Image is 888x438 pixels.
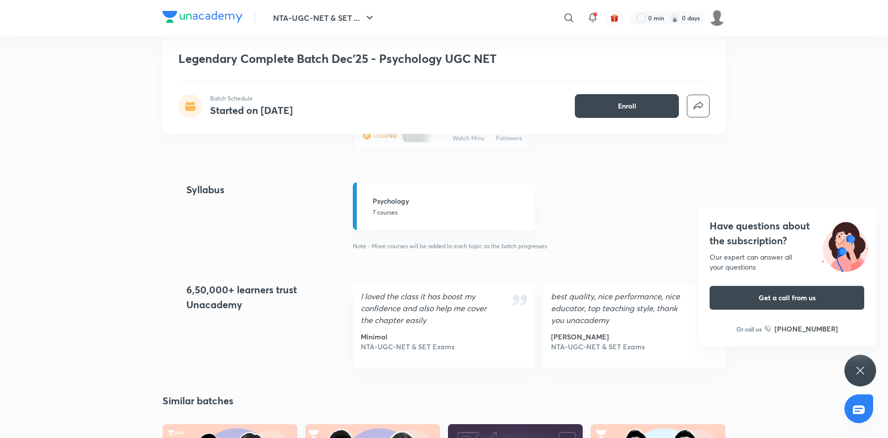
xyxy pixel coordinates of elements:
[163,393,233,408] h2: Similar batches
[814,219,876,272] img: ttu_illustration_new.svg
[186,182,321,197] h4: Syllabus
[607,10,622,26] button: avatar
[353,242,725,251] p: Note - More courses will be added to each topic as the batch progresses
[551,343,718,351] span: NTA-UGC-NET & SET Exams
[775,324,838,334] h6: [PHONE_NUMBER]
[765,324,838,334] a: [PHONE_NUMBER]
[163,11,242,23] img: Company Logo
[670,13,680,23] img: streak
[618,101,636,111] span: Enroll
[452,134,484,142] div: Watch Mins
[163,11,242,25] a: Company Logo
[710,219,864,248] h4: Have questions about the subscription?
[361,333,527,341] span: Minimal
[551,290,684,326] h5: best quality, nice performance, nice educator, top teaching style, thank you unacademy
[373,208,529,217] p: 7 courses
[709,9,725,26] img: Yash Singh
[361,290,494,326] h5: I loved the class it has boost my confidence and also help me cover the chapter easily
[178,52,566,66] h1: Legendary Complete Batch Dec'25 - Psychology UGC NET
[710,252,864,272] div: Our expert can answer all your questions
[267,8,382,28] button: NTA-UGC-NET & SET ...
[575,94,679,118] button: Enroll
[551,333,718,341] span: [PERSON_NAME]
[361,343,527,351] span: NTA-UGC-NET & SET Exams
[186,282,321,312] h4: 6,50,000+ learners trust Unacademy
[736,325,762,333] p: Or call us
[511,292,527,308] img: Quote
[610,13,619,22] img: avatar
[353,182,535,230] a: Psychology7 courses
[373,131,397,139] span: LEGEND
[210,94,293,103] p: Batch Schedule
[710,286,864,310] button: Get a call from us
[210,104,293,117] h4: Started on [DATE]
[373,196,529,206] h5: Psychology
[496,134,522,142] div: Followers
